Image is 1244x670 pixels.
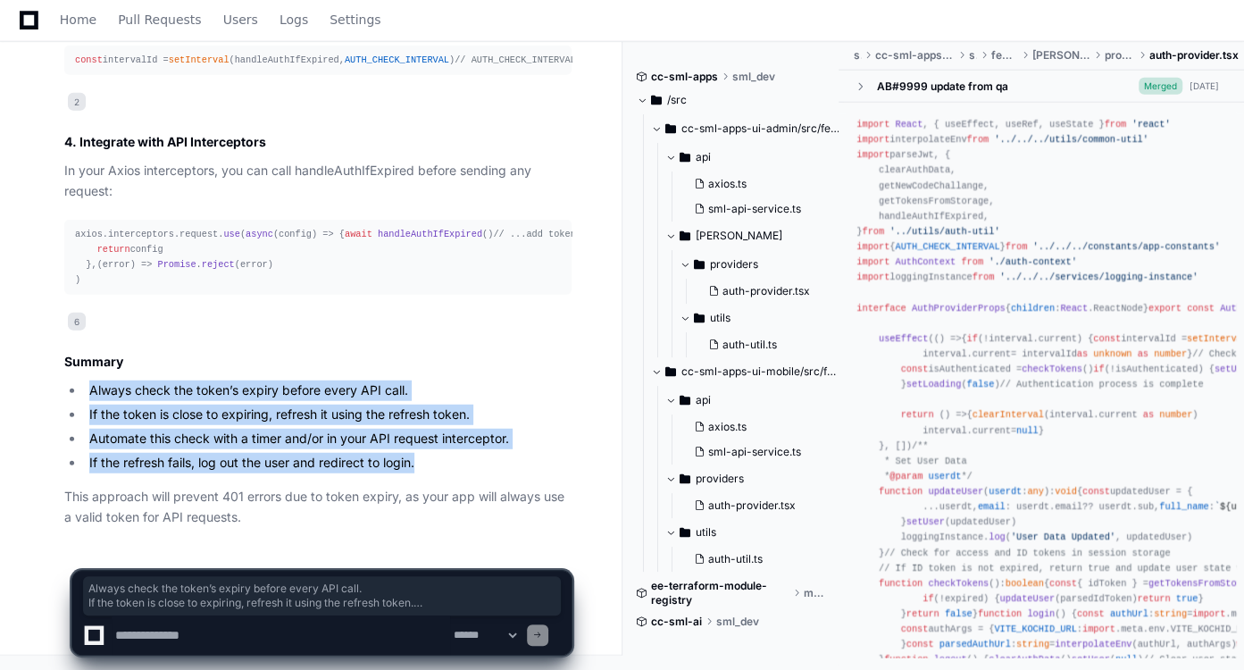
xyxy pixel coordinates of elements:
button: cc-sml-apps-ui-admin/src/features [651,114,840,143]
span: auth-provider.tsx [722,284,810,298]
span: return [97,244,130,255]
svg: Directory [680,522,690,543]
span: as [1143,409,1154,420]
span: from [973,272,995,282]
span: current [1039,333,1077,344]
button: sml-api-service.ts [687,197,830,222]
span: sub [1138,501,1154,512]
span: axios.ts [708,177,747,191]
span: './auth-context' [989,256,1077,267]
span: full_name [1159,501,1208,512]
span: Settings [330,14,380,25]
span: () => [939,409,967,420]
span: @param [889,471,923,482]
span: log [989,532,1005,542]
svg: Directory [680,147,690,168]
span: current [973,348,1011,359]
button: [PERSON_NAME] [665,222,840,250]
span: from [863,226,885,237]
span: import [856,134,889,145]
span: utils [696,525,716,540]
span: use [223,229,239,239]
button: /src [637,86,826,114]
button: providers [680,250,840,279]
button: sml-api-service.ts [687,440,830,465]
span: cc-sml-apps-ui-mobile/src/features/[PERSON_NAME] [681,364,840,379]
span: utils [710,311,731,325]
span: request [180,229,218,239]
span: React [1060,302,1088,313]
svg: Directory [680,389,690,411]
button: providers [665,465,840,493]
span: import [856,256,889,267]
span: AUTH_CHECK_INTERVAL [895,241,999,252]
span: sml-api-service.ts [708,445,801,459]
span: providers [696,472,744,486]
span: any [1027,486,1043,497]
div: axios. . . ( (config) => { () config }, . (error) ) [75,227,561,289]
span: if [1093,364,1104,374]
svg: Directory [680,225,690,247]
span: const [901,364,929,374]
span: sml_dev [732,70,775,84]
span: import [856,272,889,282]
svg: Directory [680,468,690,490]
span: current [1098,409,1137,420]
button: cc-sml-apps-ui-mobile/src/features/[PERSON_NAME] [651,357,840,386]
span: import [856,241,889,252]
span: Promise [157,259,196,270]
span: '../../../constants/app-constants' [1033,241,1220,252]
span: api [696,393,711,407]
span: await [345,229,372,239]
span: /src [667,93,687,107]
span: 'react' [1131,119,1170,130]
span: Users [223,14,258,25]
span: Home [60,14,96,25]
span: const [1082,486,1110,497]
span: from [961,256,983,267]
span: export [1148,302,1181,313]
span: setInterval [169,54,230,65]
span: Pull Requests [118,14,201,25]
span: AUTH_CHECK_INTERVAL [345,54,449,65]
span: // Authentication process is complete [1000,379,1204,389]
span: current [973,424,1011,435]
span: clearInterval [973,409,1044,420]
svg: Directory [694,307,705,329]
span: number [1159,409,1192,420]
span: AuthProviderProps [912,302,1006,313]
button: api [665,386,840,415]
h2: Summary [64,353,572,371]
span: // ...add token to headers as usual [493,229,686,239]
button: api [665,143,840,172]
span: false [967,379,995,389]
svg: Directory [694,254,705,275]
span: const [1093,333,1121,344]
svg: Directory [651,89,662,111]
span: void [1055,486,1077,497]
p: In your Axios interceptors, you can call handleAuthIfExpired before sending any request: [64,161,572,202]
span: userdt [928,471,961,482]
span: providers [1105,48,1135,63]
span: interceptors [108,229,174,239]
li: If the token is close to expiring, refresh it using the refresh token. [84,405,572,425]
button: auth-util.ts [701,332,830,357]
button: utils [680,304,840,332]
button: auth-provider.tsx [687,493,830,518]
span: from [1006,241,1028,252]
span: src [853,48,861,63]
button: axios.ts [687,172,830,197]
span: email [978,501,1006,512]
span: src [969,48,977,63]
span: import [856,149,889,160]
span: '../../../services/logging-instance' [1000,272,1198,282]
span: const [75,54,103,65]
span: React [895,119,923,130]
span: Merged [1139,78,1182,95]
button: auth-provider.tsx [701,279,830,304]
span: from [1105,119,1127,130]
span: : [989,486,1044,497]
span: userdt [989,486,1022,497]
span: api [696,150,711,164]
span: auth-provider.tsx [708,498,796,513]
